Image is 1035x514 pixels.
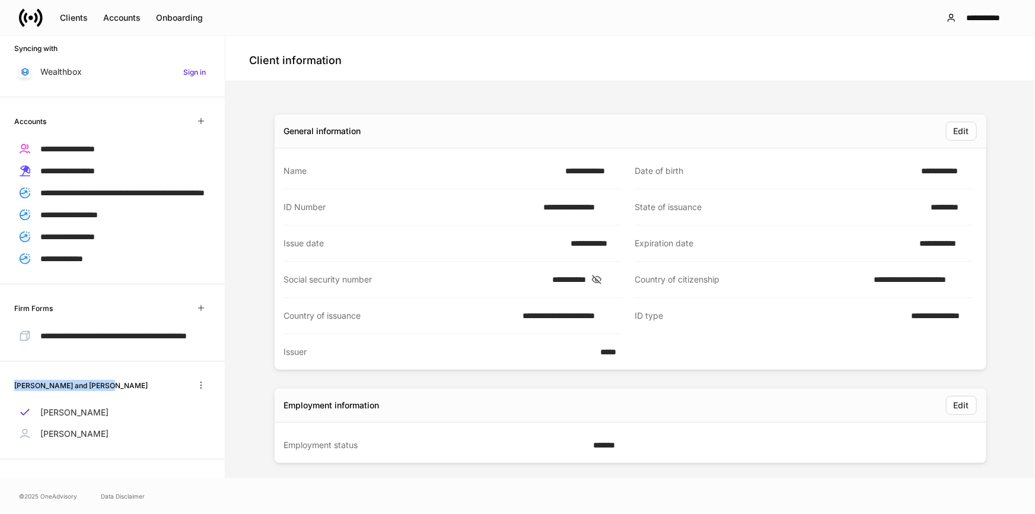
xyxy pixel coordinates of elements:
h6: Firm Forms [14,303,53,314]
h6: Sign in [183,66,206,78]
button: Accounts [95,8,148,27]
div: Employment status [284,439,586,451]
div: Employment information [284,399,380,411]
button: Edit [946,122,977,141]
div: Onboarding [156,12,203,24]
button: Edit [946,396,977,415]
button: Onboarding [148,8,211,27]
div: ID Number [284,201,536,213]
h6: Syncing with [14,43,58,54]
div: State of issuance [635,201,924,213]
div: General information [284,125,361,137]
a: [PERSON_NAME] [14,402,211,423]
h6: [PERSON_NAME] and [PERSON_NAME] [14,380,148,391]
div: Expiration date [635,237,913,249]
div: Issue date [284,237,564,249]
a: [PERSON_NAME] [14,423,211,445]
span: © 2025 OneAdvisory [19,491,77,501]
div: ID type [635,310,905,322]
p: Wealthbox [40,66,82,78]
p: [PERSON_NAME] [40,407,109,418]
h6: Accounts [14,116,46,127]
div: Country of citizenship [635,274,867,285]
div: Edit [954,399,969,411]
div: Accounts [103,12,141,24]
div: Edit [954,125,969,137]
div: Social security number [284,274,546,285]
div: Name [284,165,558,177]
button: Clients [52,8,95,27]
div: Issuer [284,346,594,358]
div: Date of birth [635,165,915,177]
a: WealthboxSign in [14,61,211,83]
p: [PERSON_NAME] [40,428,109,440]
h4: Client information [249,53,342,68]
div: Clients [60,12,88,24]
div: Country of issuance [284,310,516,322]
a: Data Disclaimer [101,491,145,501]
